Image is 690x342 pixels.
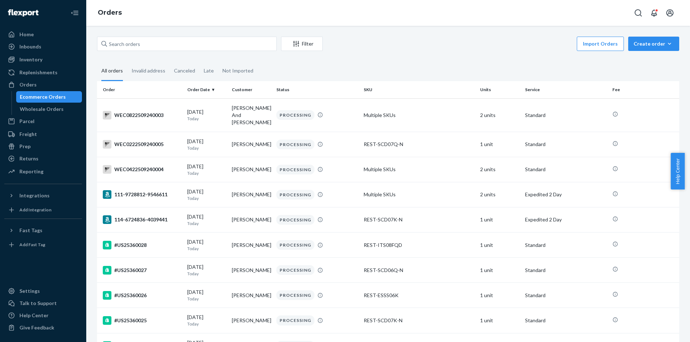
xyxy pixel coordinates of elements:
button: Open notifications [647,6,661,20]
button: Open account menu [663,6,677,20]
input: Search orders [97,37,277,51]
p: Standard [525,242,607,249]
div: Invalid address [132,61,165,80]
div: REST-ESSS06K [364,292,474,299]
div: PROCESSING [276,190,314,200]
a: Freight [4,128,82,140]
td: [PERSON_NAME] [229,132,273,157]
div: Add Fast Tag [19,242,45,248]
div: [DATE] [187,263,226,277]
div: PROCESSING [276,215,314,225]
p: Today [187,296,226,302]
div: PROCESSING [276,140,314,149]
div: #US25360026 [103,291,181,300]
button: Integrations [4,190,82,201]
td: 2 units [477,182,522,207]
a: Help Center [4,310,82,321]
a: Prep [4,141,82,152]
a: Parcel [4,116,82,127]
p: Today [187,116,226,122]
div: Parcel [19,118,34,125]
p: Standard [525,141,607,148]
p: Today [187,245,226,252]
div: Filter [281,40,322,47]
div: [DATE] [187,108,226,122]
div: [DATE] [187,163,226,176]
div: Give Feedback [19,324,54,331]
div: Create order [634,40,674,47]
div: PROCESSING [276,110,314,120]
div: 111-9728812-9546611 [103,190,181,199]
th: Fee [609,81,679,98]
th: Units [477,81,522,98]
th: SKU [361,81,477,98]
td: Multiple SKUs [361,157,477,182]
td: [PERSON_NAME] [229,157,273,182]
td: Multiple SKUs [361,98,477,132]
p: Expedited 2 Day [525,216,607,223]
div: [DATE] [187,289,226,302]
p: Standard [525,112,607,119]
div: Settings [19,287,40,295]
div: Returns [19,155,38,162]
a: Reporting [4,166,82,177]
td: 2 units [477,98,522,132]
div: Not Imported [222,61,253,80]
p: Today [187,321,226,327]
button: Help Center [671,153,685,189]
th: Order Date [184,81,229,98]
p: Standard [525,166,607,173]
div: Fast Tags [19,227,42,234]
div: [DATE] [187,138,226,151]
td: Multiple SKUs [361,182,477,207]
a: Inbounds [4,41,82,52]
a: Replenishments [4,67,82,78]
div: Canceled [174,61,195,80]
div: Orders [19,81,37,88]
td: [PERSON_NAME] [229,233,273,258]
div: [DATE] [187,238,226,252]
div: #US25360025 [103,316,181,325]
div: PROCESSING [276,290,314,300]
div: Late [204,61,214,80]
div: REST-SCD07K-N [364,216,474,223]
button: Close Navigation [68,6,82,20]
div: Ecommerce Orders [20,93,66,100]
td: 1 unit [477,308,522,333]
button: Create order [628,37,679,51]
button: Import Orders [577,37,624,51]
div: Inbounds [19,43,41,50]
a: Talk to Support [4,298,82,309]
th: Status [273,81,361,98]
div: PROCESSING [276,165,314,174]
td: [PERSON_NAME] [229,283,273,308]
div: Help Center [19,312,49,319]
div: PROCESSING [276,265,314,275]
button: Fast Tags [4,225,82,236]
p: Today [187,170,226,176]
div: Talk to Support [19,300,57,307]
ol: breadcrumbs [92,3,128,23]
a: Home [4,29,82,40]
div: REST-SCD07Q-N [364,141,474,148]
div: Replenishments [19,69,57,76]
div: REST-SCD07K-N [364,317,474,324]
p: Today [187,195,226,201]
div: Reporting [19,168,43,175]
div: WEC0422509240004 [103,165,181,174]
a: Add Integration [4,204,82,216]
p: Standard [525,317,607,324]
img: Flexport logo [8,9,38,17]
td: 1 unit [477,207,522,232]
td: 1 unit [477,258,522,283]
button: Open Search Box [631,6,645,20]
div: REST-ITS08FQD [364,242,474,249]
td: 1 unit [477,283,522,308]
div: Inventory [19,56,42,63]
div: Integrations [19,192,50,199]
a: Add Fast Tag [4,239,82,250]
th: Service [522,81,609,98]
div: #US25360027 [103,266,181,275]
div: PROCESSING [276,315,314,325]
